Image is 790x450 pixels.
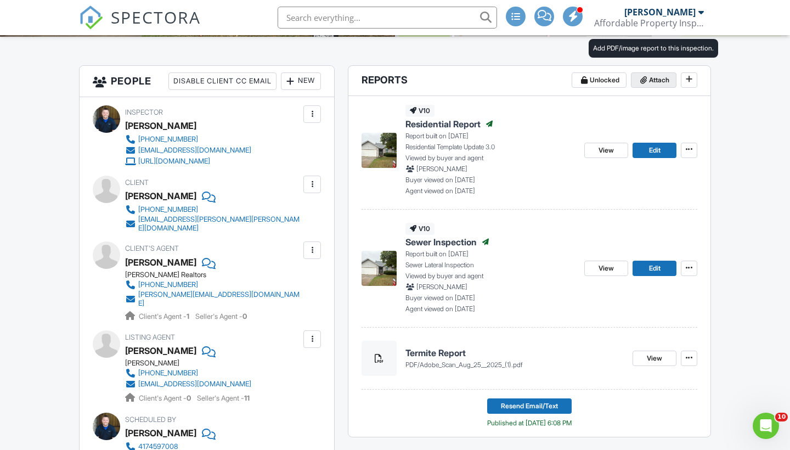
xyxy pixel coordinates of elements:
div: [URL][DOMAIN_NAME] [138,157,210,166]
span: SPECTORA [111,5,201,29]
h3: People [80,66,334,97]
div: Disable Client CC Email [168,72,276,90]
div: [PERSON_NAME] [624,7,696,18]
div: Affordable Property Inspections [594,18,704,29]
strong: 0 [187,394,191,402]
strong: 11 [244,394,250,402]
span: Seller's Agent - [197,394,250,402]
a: [PERSON_NAME] [125,254,196,271]
div: [EMAIL_ADDRESS][DOMAIN_NAME] [138,380,251,389]
strong: 0 [242,312,247,320]
span: Scheduled By [125,415,176,424]
span: Seller's Agent - [195,312,247,320]
span: Inspector [125,108,163,116]
div: [PHONE_NUMBER] [138,280,198,289]
div: [PERSON_NAME] [125,188,196,204]
input: Search everything... [278,7,497,29]
a: [URL][DOMAIN_NAME] [125,156,251,167]
a: SPECTORA [79,15,201,38]
div: [PERSON_NAME] Realtors [125,271,309,279]
div: New [281,72,321,90]
iframe: Intercom live chat [753,413,779,439]
a: [EMAIL_ADDRESS][DOMAIN_NAME] [125,379,251,390]
a: [PHONE_NUMBER] [125,134,251,145]
span: Listing Agent [125,333,175,341]
a: [PHONE_NUMBER] [125,279,301,290]
span: Client's Agent [125,244,179,252]
div: [PHONE_NUMBER] [138,205,198,214]
div: [EMAIL_ADDRESS][PERSON_NAME][PERSON_NAME][DOMAIN_NAME] [138,215,301,233]
span: Client's Agent - [139,394,193,402]
div: [PERSON_NAME] [125,117,196,134]
a: [EMAIL_ADDRESS][PERSON_NAME][PERSON_NAME][DOMAIN_NAME] [125,215,301,233]
div: [PHONE_NUMBER] [138,135,198,144]
span: Client's Agent - [139,312,191,320]
div: [PHONE_NUMBER] [138,369,198,378]
span: Client [125,178,149,187]
a: [PERSON_NAME] [125,342,196,359]
div: [PERSON_NAME][EMAIL_ADDRESS][DOMAIN_NAME] [138,290,301,308]
div: [PERSON_NAME] [125,425,196,441]
a: [EMAIL_ADDRESS][DOMAIN_NAME] [125,145,251,156]
span: 10 [775,413,788,421]
a: [PERSON_NAME][EMAIL_ADDRESS][DOMAIN_NAME] [125,290,301,308]
a: [PHONE_NUMBER] [125,204,301,215]
div: [EMAIL_ADDRESS][DOMAIN_NAME] [138,146,251,155]
a: [PHONE_NUMBER] [125,368,251,379]
strong: 1 [187,312,189,320]
img: The Best Home Inspection Software - Spectora [79,5,103,30]
div: [PERSON_NAME] [125,359,260,368]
